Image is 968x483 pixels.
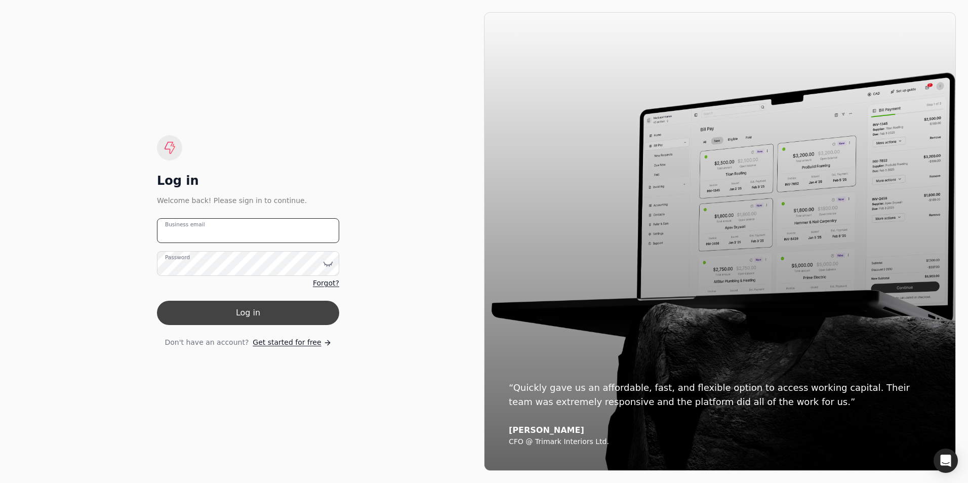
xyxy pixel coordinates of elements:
span: Don't have an account? [165,337,249,348]
label: Business email [165,221,205,229]
a: Get started for free [253,337,331,348]
div: Log in [157,173,339,189]
div: “Quickly gave us an affordable, fast, and flexible option to access working capital. Their team w... [509,381,931,409]
span: Get started for free [253,337,321,348]
button: Log in [157,301,339,325]
label: Password [165,254,190,262]
a: Forgot? [313,278,339,289]
div: CFO @ Trimark Interiors Ltd. [509,437,931,447]
div: [PERSON_NAME] [509,425,931,435]
div: Open Intercom Messenger [934,449,958,473]
div: Welcome back! Please sign in to continue. [157,195,339,206]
